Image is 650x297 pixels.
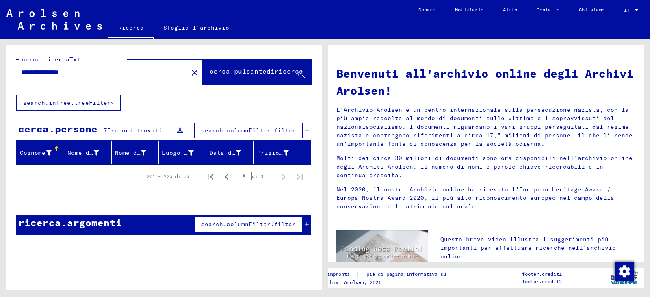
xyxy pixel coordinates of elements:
button: Ultima pagina [292,168,308,184]
mat-icon: close [190,68,199,78]
div: Cognome [20,146,64,159]
button: Pagina successiva [275,168,292,184]
font: Nel 2020, il nostro Archivio online ha ricevuto l'European Heritage Award / Europa Nostra Award 2... [336,186,614,210]
button: search.inTree.treeFilter [16,95,121,111]
font: Questo breve video illustra i suggerimenti più importanti per effettuare ricerche nell'archivio o... [440,236,616,260]
font: footer.credit2 [522,278,562,284]
button: search.columnFilter.filter [194,217,303,232]
font: Copyright © Archivi Arolsen, 2021 [287,279,381,285]
font: ricerca.argomenti [18,217,122,229]
div: Nome da nubile [115,146,159,159]
img: Modifica consenso [615,262,634,281]
font: footer.credit1 [522,271,562,277]
font: Notiziario [455,7,483,13]
div: Prigioniero n. [257,146,301,159]
font: Prigioniero n. [257,149,308,156]
img: Arolsen_neg.svg [6,9,102,30]
a: Sfoglia l'archivio [154,18,239,37]
font: 75 [104,127,111,134]
div: Data di nascita [210,146,253,159]
div: Nome di battesimo [67,146,111,159]
font: Aiuto [503,7,517,13]
a: Ricerca [108,18,154,39]
button: Pagina precedente [219,168,235,184]
font: Sfoglia l'archivio [163,24,229,31]
button: Chiaro [186,64,203,80]
font: cerca.pulsantediricerca [210,67,303,75]
font: di 3 [252,173,263,179]
font: cerca.persone [18,123,97,135]
font: search.inTree.treeFilter [23,99,111,106]
a: piè di pagina.Informativa sulla privacy [360,270,487,279]
mat-header-cell: Luogo di nascita [159,141,206,164]
button: Prima pagina [202,168,219,184]
font: record trovati [111,127,162,134]
mat-header-cell: Prigioniero n. [254,141,311,164]
mat-header-cell: Cognome [17,141,64,164]
img: yv_logo.png [609,268,639,288]
font: | [356,271,360,278]
font: Data di nascita [210,149,264,156]
font: L'Archivio Arolsen è un centro internazionale sulla persecuzione nazista, con la più ampia raccol... [336,106,633,147]
font: Benvenuti all'archivio online degli Archivi Arolsen! [336,66,633,98]
img: video.jpg [336,230,428,280]
button: search.columnFilter.filter [194,123,303,138]
font: piè di pagina.Informativa sulla privacy [366,271,477,277]
font: cerca.ricercaTxt [22,56,80,63]
mat-header-cell: Nome da nubile [112,141,159,164]
font: IT [624,7,630,13]
font: Donare [418,7,435,13]
mat-header-cell: Data di nascita [206,141,254,164]
font: Molti dei circa 30 milioni di documenti sono ora disponibili nell'archivio online degli Archivi A... [336,154,633,179]
font: search.columnFilter.filter [201,127,296,134]
font: 201 – 225 di 75 [147,173,189,179]
div: Luogo di nascita [162,146,206,159]
mat-header-cell: Nome di battesimo [64,141,112,164]
font: Luogo di nascita [162,149,221,156]
button: cerca.pulsantediricerca [203,60,312,85]
font: Cognome [20,149,45,156]
font: Chi siamo [579,7,604,13]
font: Contatto [537,7,559,13]
font: Ricerca [118,24,144,31]
font: Nome da nubile [115,149,166,156]
font: Nome di battesimo [67,149,130,156]
font: search.columnFilter.filter [201,221,296,228]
